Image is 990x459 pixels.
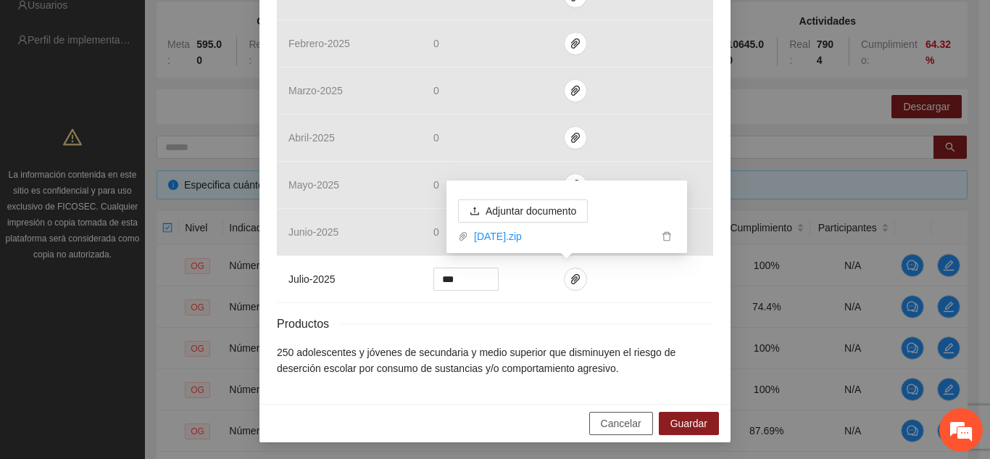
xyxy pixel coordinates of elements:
[565,179,586,191] span: paper-clip
[288,273,336,285] span: julio - 2025
[238,7,273,42] div: Minimizar ventana de chat en vivo
[565,273,586,285] span: paper-clip
[565,132,586,144] span: paper-clip
[458,231,468,241] span: paper-clip
[564,173,587,197] button: paper-clip
[589,412,653,435] button: Cancelar
[659,412,719,435] button: Guardar
[288,38,350,49] span: febrero - 2025
[564,126,587,149] button: paper-clip
[658,228,675,244] button: delete
[458,199,588,223] button: uploadAdjuntar documento
[433,179,439,191] span: 0
[458,205,588,217] span: uploadAdjuntar documento
[277,315,341,333] span: Productos
[277,344,713,376] li: 250 adolescentes y jóvenes de secundaria y medio superior que disminuyen el riesgo de deserción e...
[470,206,480,218] span: upload
[468,228,658,244] a: [DATE].zip
[433,38,439,49] span: 0
[564,79,587,102] button: paper-clip
[288,85,343,96] span: marzo - 2025
[659,231,675,241] span: delete
[433,226,439,238] span: 0
[288,179,339,191] span: mayo - 2025
[7,305,276,356] textarea: Escriba su mensaje y pulse “Intro”
[288,132,335,144] span: abril - 2025
[565,38,586,49] span: paper-clip
[288,226,338,238] span: junio - 2025
[486,203,576,219] span: Adjuntar documento
[670,415,707,431] span: Guardar
[564,268,587,291] button: paper-clip
[601,415,641,431] span: Cancelar
[84,148,200,294] span: Estamos en línea.
[433,85,439,96] span: 0
[565,85,586,96] span: paper-clip
[433,132,439,144] span: 0
[75,74,244,93] div: Chatee con nosotros ahora
[564,32,587,55] button: paper-clip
